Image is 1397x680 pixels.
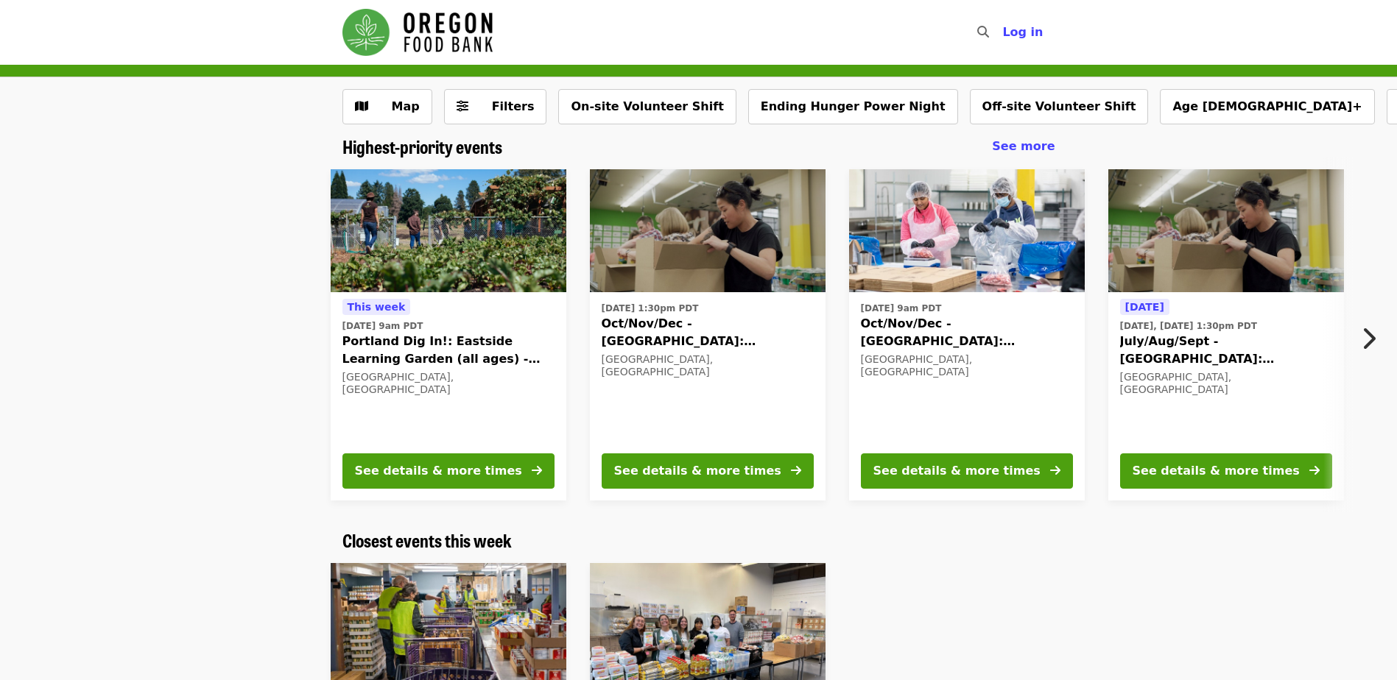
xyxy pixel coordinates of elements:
[342,333,555,368] span: Portland Dig In!: Eastside Learning Garden (all ages) - Aug/Sept/Oct
[457,99,468,113] i: sliders-h icon
[392,99,420,113] span: Map
[444,89,547,124] button: Filters (0 selected)
[873,462,1041,480] div: See details & more times
[1002,25,1043,39] span: Log in
[331,169,566,293] img: Portland Dig In!: Eastside Learning Garden (all ages) - Aug/Sept/Oct organized by Oregon Food Bank
[791,464,801,478] i: arrow-right icon
[1160,89,1374,124] button: Age [DEMOGRAPHIC_DATA]+
[1133,462,1300,480] div: See details & more times
[992,138,1055,155] a: See more
[861,453,1073,489] button: See details & more times
[998,15,1010,50] input: Search
[590,169,826,293] img: Oct/Nov/Dec - Portland: Repack/Sort (age 8+) organized by Oregon Food Bank
[1361,325,1376,353] i: chevron-right icon
[1120,453,1332,489] button: See details & more times
[331,136,1067,157] div: Highest-priority events
[861,302,942,315] time: [DATE] 9am PDT
[849,169,1085,500] a: See details for "Oct/Nov/Dec - Beaverton: Repack/Sort (age 10+)"
[602,315,814,350] span: Oct/Nov/Dec - [GEOGRAPHIC_DATA]: Repack/Sort (age [DEMOGRAPHIC_DATA]+)
[970,89,1149,124] button: Off-site Volunteer Shift
[342,371,555,396] div: [GEOGRAPHIC_DATA], [GEOGRAPHIC_DATA]
[492,99,535,113] span: Filters
[342,319,423,333] time: [DATE] 9am PDT
[1348,318,1397,359] button: Next item
[342,89,432,124] button: Show map view
[532,464,542,478] i: arrow-right icon
[331,169,566,500] a: See details for "Portland Dig In!: Eastside Learning Garden (all ages) - Aug/Sept/Oct"
[348,301,406,313] span: This week
[602,302,699,315] time: [DATE] 1:30pm PDT
[558,89,736,124] button: On-site Volunteer Shift
[331,530,1067,551] div: Closest events this week
[1108,169,1344,293] img: July/Aug/Sept - Portland: Repack/Sort (age 8+) organized by Oregon Food Bank
[977,25,989,39] i: search icon
[748,89,958,124] button: Ending Hunger Power Night
[1309,464,1320,478] i: arrow-right icon
[355,462,522,480] div: See details & more times
[342,530,512,551] a: Closest events this week
[861,315,1073,350] span: Oct/Nov/Dec - [GEOGRAPHIC_DATA]: Repack/Sort (age [DEMOGRAPHIC_DATA]+)
[342,136,502,157] a: Highest-priority events
[849,169,1085,293] img: Oct/Nov/Dec - Beaverton: Repack/Sort (age 10+) organized by Oregon Food Bank
[1120,371,1332,396] div: [GEOGRAPHIC_DATA], [GEOGRAPHIC_DATA]
[602,453,814,489] button: See details & more times
[355,99,368,113] i: map icon
[342,9,493,56] img: Oregon Food Bank - Home
[1108,169,1344,500] a: See details for "July/Aug/Sept - Portland: Repack/Sort (age 8+)"
[990,18,1055,47] button: Log in
[1120,333,1332,368] span: July/Aug/Sept - [GEOGRAPHIC_DATA]: Repack/Sort (age [DEMOGRAPHIC_DATA]+)
[861,353,1073,378] div: [GEOGRAPHIC_DATA], [GEOGRAPHIC_DATA]
[342,453,555,489] button: See details & more times
[602,353,814,378] div: [GEOGRAPHIC_DATA], [GEOGRAPHIC_DATA]
[342,133,502,159] span: Highest-priority events
[342,527,512,553] span: Closest events this week
[590,169,826,500] a: See details for "Oct/Nov/Dec - Portland: Repack/Sort (age 8+)"
[1125,301,1164,313] span: [DATE]
[614,462,781,480] div: See details & more times
[992,139,1055,153] span: See more
[1050,464,1060,478] i: arrow-right icon
[1120,319,1257,333] time: [DATE], [DATE] 1:30pm PDT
